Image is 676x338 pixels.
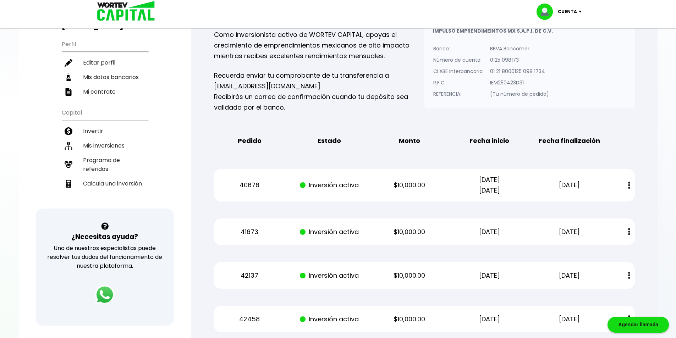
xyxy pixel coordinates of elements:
[433,77,484,88] p: R.F.C.:
[65,127,72,135] img: invertir-icon.b3b967d7.svg
[536,180,603,190] p: [DATE]
[65,180,72,188] img: calculadora-icon.17d418c4.svg
[62,153,148,176] a: Programa de referidos
[216,314,283,325] p: 42458
[62,124,148,138] a: Invertir
[45,244,165,270] p: Uno de nuestros especialistas puede resolver tus dudas del funcionamiento de nuestra plataforma.
[214,29,424,61] p: Como inversionista activo de WORTEV CAPITAL, apoyas el crecimiento de emprendimientos mexicanos d...
[490,89,549,99] p: (Tu número de pedido)
[558,6,577,17] p: Cuenta
[536,270,603,281] p: [DATE]
[65,73,72,81] img: datos-icon.10cf9172.svg
[65,88,72,96] img: contrato-icon.f2db500c.svg
[376,270,443,281] p: $10,000.00
[490,66,549,77] p: 01 21 8000125 098 1734
[490,77,549,88] p: IEM250423D31
[296,270,363,281] p: Inversión activa
[539,135,600,146] b: Fecha finalización
[433,55,484,65] p: Número de cuenta:
[65,59,72,67] img: editar-icon.952d3147.svg
[238,135,262,146] b: Pedido
[490,43,549,54] p: BBVA Bancomer
[536,314,603,325] p: [DATE]
[62,84,148,99] a: Mi contrato
[318,135,341,146] b: Estado
[456,227,523,237] p: [DATE]
[456,270,523,281] p: [DATE]
[296,180,363,190] p: Inversión activa
[62,176,148,191] a: Calcula una inversión
[577,11,587,13] img: icon-down
[490,55,549,65] p: 0125 098173
[469,135,509,146] b: Fecha inicio
[71,232,138,242] h3: ¿Necesitas ayuda?
[433,66,484,77] p: CLABE Interbancaria:
[433,89,484,99] p: REFERENCIA:
[608,317,669,333] div: Agendar llamada
[62,138,148,153] a: Mis inversiones
[214,82,320,90] a: [EMAIL_ADDRESS][DOMAIN_NAME]
[456,314,523,325] p: [DATE]
[62,13,148,31] h3: Buen día,
[376,314,443,325] p: $10,000.00
[399,135,420,146] b: Monto
[433,43,484,54] p: Banco:
[65,161,72,168] img: recomiendanos-icon.9b8e9327.svg
[216,180,283,190] p: 40676
[216,270,283,281] p: 42137
[456,174,523,196] p: [DATE] [DATE]
[537,4,558,20] img: profile-image
[216,227,283,237] p: 41673
[95,285,115,305] img: logos_whatsapp-icon.242b2217.svg
[62,36,148,99] ul: Perfil
[296,314,363,325] p: Inversión activa
[536,227,603,237] p: [DATE]
[65,142,72,150] img: inversiones-icon.6695dc30.svg
[62,70,148,84] a: Mis datos bancarios
[433,27,553,34] b: IMPULSO EMPRENDIMEINTOS MX S.A.P.I. DE C.V.
[376,180,443,190] p: $10,000.00
[376,227,443,237] p: $10,000.00
[62,55,148,70] a: Editar perfil
[62,105,148,209] ul: Capital
[214,70,424,113] p: Recuerda enviar tu comprobante de tu transferencia a Recibirás un correo de confirmación cuando t...
[296,227,363,237] p: Inversión activa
